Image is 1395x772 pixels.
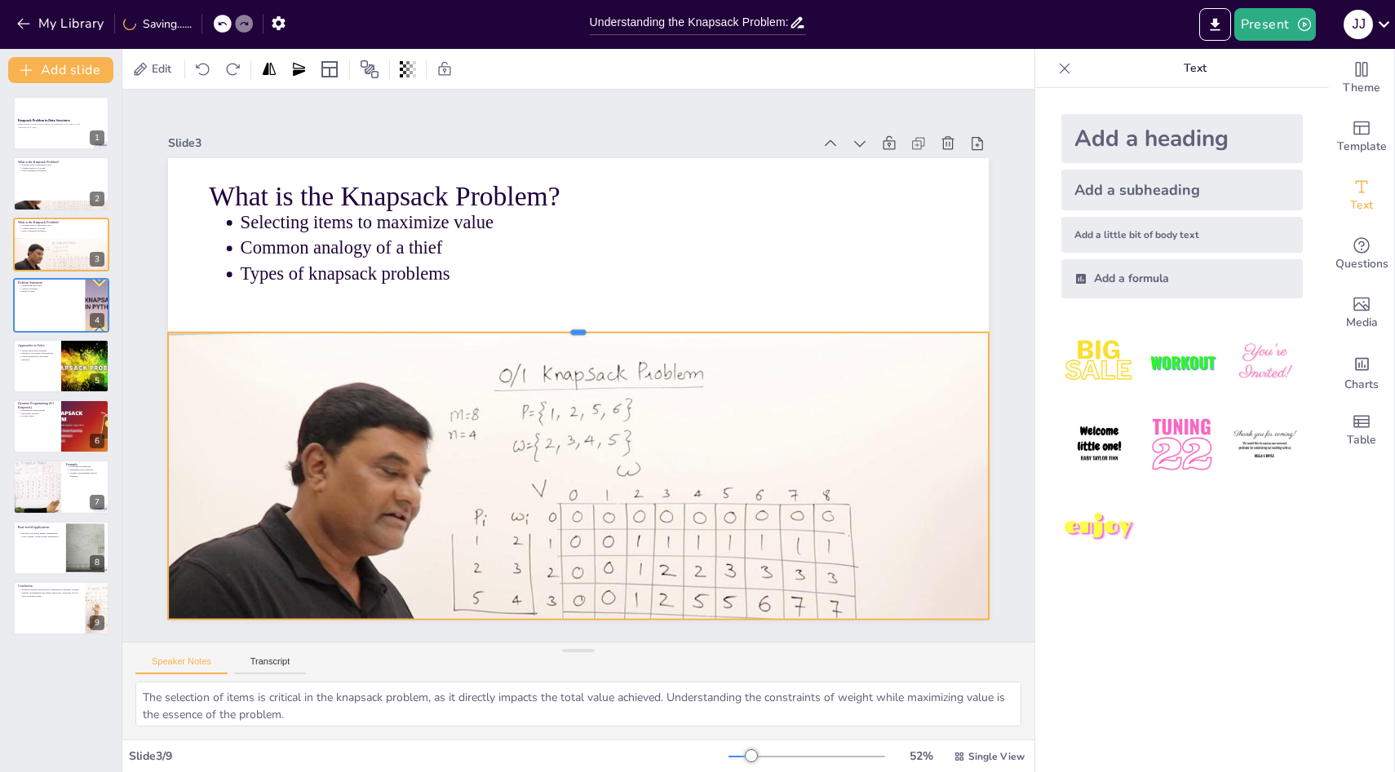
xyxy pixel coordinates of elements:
button: J J [1344,8,1373,41]
p: Common analogy of a thief [21,227,104,230]
div: 3 [13,218,109,271]
div: 7 [90,495,104,510]
p: Dynamic programming ensures efficiency [69,472,104,478]
div: 4 [13,278,109,332]
div: Add a heading [1061,114,1303,163]
div: 9 [13,581,109,635]
img: 7.jpeg [1061,490,1137,566]
div: 5 [13,339,109,393]
div: Add a formula [1061,259,1303,298]
button: Transcript [234,656,307,674]
div: 6 [13,399,109,453]
p: Types of knapsack problems [21,230,104,233]
div: 8 [90,555,104,570]
p: Various approaches available [21,349,56,352]
span: Position [360,60,379,79]
button: Speaker Notes [135,656,228,674]
p: Dynamic Programming (0/1 Knapsack) [18,401,56,410]
p: Maximum value achievable [69,469,104,472]
p: Selecting items to maximize value [21,223,104,227]
div: Add images, graphics, shapes or video [1329,284,1394,342]
span: Edit [148,61,175,77]
p: Common analogy of a thief [312,108,969,419]
div: Add a table [1329,401,1394,460]
p: Common analogy of a thief [21,165,104,169]
button: Export to PowerPoint [1199,8,1231,41]
span: Theme [1343,79,1380,97]
textarea: The selection of items is critical in the knapsack problem, as it directly impacts the total valu... [135,682,1021,726]
p: Subset of items [21,290,80,293]
div: 3 [90,252,104,267]
p: What is the Knapsack Problem? [302,43,992,378]
div: 2 [90,192,104,206]
p: Selecting items to maximize value [21,163,104,166]
div: 7 [13,460,109,514]
p: Example [66,462,104,467]
span: Media [1346,314,1378,332]
img: 2.jpeg [1144,324,1220,400]
p: Conclusion [18,584,81,589]
div: Layout [317,56,343,82]
p: Optimization Problem using Dynamic Programming Your Name & Date [18,123,104,126]
input: Insert title [590,11,789,34]
p: Breaking into subproblems [21,408,56,412]
p: Generated with [URL] [18,126,104,129]
div: 5 [90,373,104,388]
div: Add a subheading [1061,170,1303,210]
p: Analyzing combinations [69,465,104,469]
span: Text [1350,196,1373,214]
div: Add ready made slides [1329,108,1394,166]
div: 9 [90,615,104,630]
div: Add text boxes [1329,166,1394,225]
div: J J [1344,10,1373,39]
div: Get real-time input from your audience [1329,225,1394,284]
div: Change the overall theme [1329,49,1394,108]
div: 1 [13,96,109,150]
button: Add slide [8,57,113,83]
img: 5.jpeg [1144,407,1220,483]
p: Recurrence relation [21,412,56,415]
p: Maximizing total value [21,285,80,288]
div: Add charts and graphs [1329,342,1394,401]
img: 3.jpeg [1227,324,1303,400]
p: Efficiency of dynamic programming [21,351,56,355]
p: Text [1078,49,1313,88]
div: Add a little bit of body text [1061,217,1303,253]
div: 52 % [901,748,941,764]
div: 6 [90,434,104,448]
button: Present [1234,8,1316,41]
button: My Library [12,11,111,37]
span: Template [1337,138,1387,156]
p: Resource allocation, Budget optimization, Cargo loading, Cloud storage optimization [21,532,61,537]
div: 4 [90,313,104,328]
span: Questions [1335,255,1388,273]
div: 8 [13,521,109,575]
p: Real-world Applications [18,524,61,529]
p: Weight constraints [21,287,80,290]
strong: Knapsack Problem in Data Structures [18,118,70,121]
div: Saving...... [123,16,192,32]
p: Approaches to Solve [18,342,56,347]
div: Slide 3 / 9 [129,748,728,764]
div: 2 [13,157,109,210]
p: What is the Knapsack Problem? [18,220,104,225]
img: 1.jpeg [1061,324,1137,400]
p: Knapsack problem demonstrates optimization techniques. Teaches dynamic programming and greedy app... [21,589,80,598]
p: Greedy approach for fractional knapsack [21,355,56,360]
p: Types of knapsack problems [302,132,959,443]
img: 6.jpeg [1227,407,1303,483]
p: Types of knapsack problems [21,169,104,172]
p: Selecting items to maximize value [323,86,980,396]
span: Table [1347,431,1376,449]
span: Single View [968,750,1025,763]
p: What is the Knapsack Problem? [18,159,104,164]
img: 4.jpeg [1061,407,1137,483]
p: Storing results [21,415,56,418]
span: Charts [1344,376,1379,394]
p: Problem Statement [18,280,81,285]
div: 1 [90,130,104,145]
